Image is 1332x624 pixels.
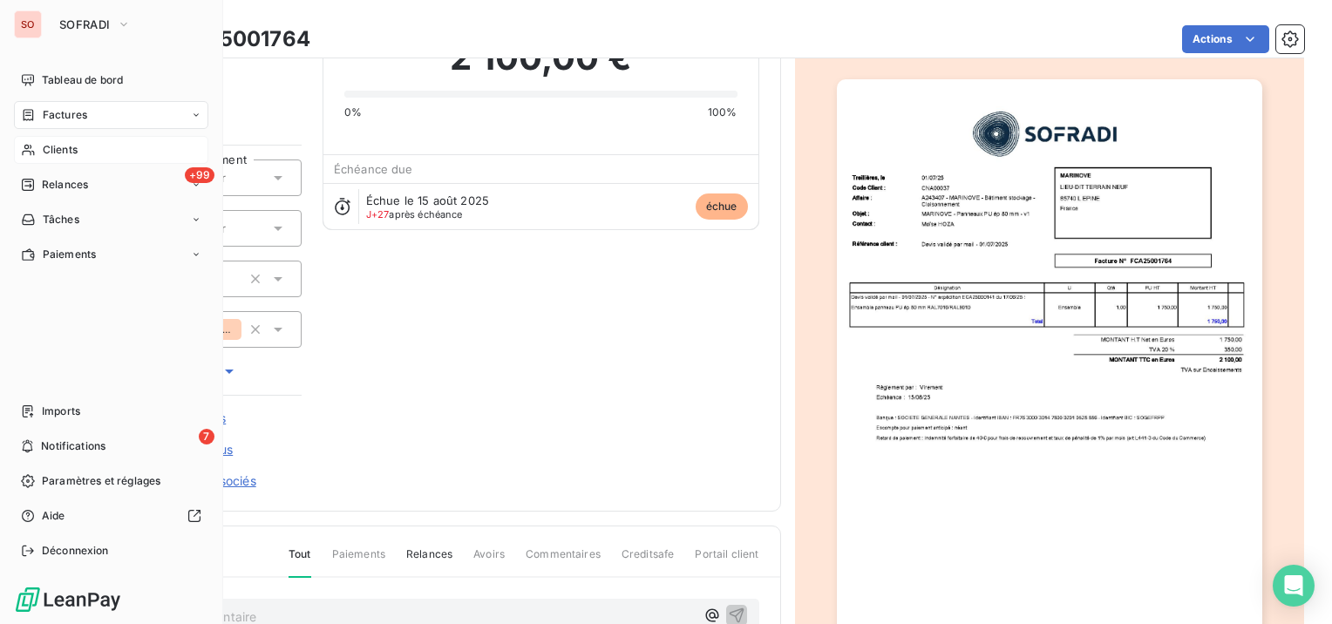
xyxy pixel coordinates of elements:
[473,546,505,576] span: Avoirs
[14,586,122,614] img: Logo LeanPay
[59,17,110,31] span: SOFRADI
[42,473,160,489] span: Paramètres et réglages
[42,72,123,88] span: Tableau de bord
[708,105,737,120] span: 100%
[43,142,78,158] span: Clients
[43,107,87,123] span: Factures
[185,167,214,183] span: +99
[43,247,96,262] span: Paiements
[366,208,390,220] span: J+27
[695,546,758,576] span: Portail client
[334,162,413,176] span: Échéance due
[42,177,88,193] span: Relances
[43,212,79,227] span: Tâches
[42,404,80,419] span: Imports
[366,193,489,207] span: Échue le 15 août 2025
[526,546,601,576] span: Commentaires
[14,10,42,38] div: SO
[199,429,214,444] span: 7
[289,546,311,578] span: Tout
[344,105,362,120] span: 0%
[366,209,463,220] span: après échéance
[1273,565,1315,607] div: Open Intercom Messenger
[42,508,65,524] span: Aide
[163,24,310,55] h3: FCA25001764
[622,546,675,576] span: Creditsafe
[406,546,452,576] span: Relances
[1182,25,1269,53] button: Actions
[696,193,748,220] span: échue
[42,543,109,559] span: Déconnexion
[41,438,105,454] span: Notifications
[14,502,208,530] a: Aide
[332,546,385,576] span: Paiements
